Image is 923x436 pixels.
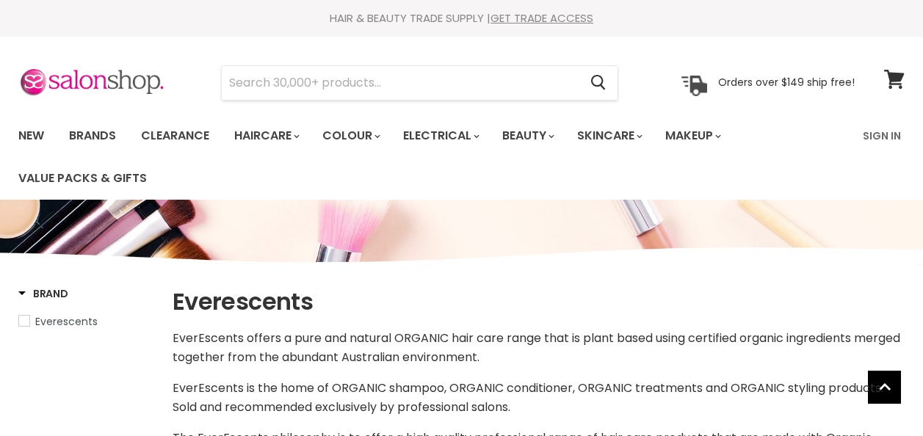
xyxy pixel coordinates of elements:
a: Sign In [854,120,910,151]
a: Value Packs & Gifts [7,163,158,194]
p: EverEscents offers a pure and natural ORGANIC hair care range that is plant based using certified... [173,329,905,367]
h1: Everescents [173,286,905,317]
a: Haircare [223,120,308,151]
a: GET TRADE ACCESS [491,10,593,26]
a: Beauty [491,120,563,151]
ul: Main menu [7,115,854,200]
a: Skincare [566,120,651,151]
a: Clearance [130,120,220,151]
p: Orders over $149 ship free! [718,76,855,89]
a: Makeup [654,120,730,151]
a: Electrical [392,120,488,151]
p: EverEscents is the home of ORGANIC shampoo, ORGANIC conditioner, ORGANIC treatments and ORGANIC s... [173,379,905,417]
a: New [7,120,55,151]
a: Colour [311,120,389,151]
input: Search [222,66,579,100]
span: Everescents [35,314,98,329]
h3: Brand [18,286,68,301]
a: Brands [58,120,127,151]
button: Search [579,66,618,100]
iframe: Gorgias live chat messenger [850,367,908,421]
form: Product [221,65,618,101]
a: Everescents [18,313,154,330]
